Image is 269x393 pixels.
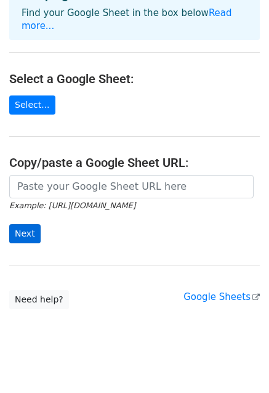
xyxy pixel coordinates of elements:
h4: Select a Google Sheet: [9,71,260,86]
input: Next [9,224,41,243]
small: Example: [URL][DOMAIN_NAME] [9,201,135,210]
h4: Copy/paste a Google Sheet URL: [9,155,260,170]
a: Read more... [22,7,232,31]
a: Select... [9,95,55,115]
a: Need help? [9,290,69,309]
a: Google Sheets [183,291,260,302]
input: Paste your Google Sheet URL here [9,175,254,198]
iframe: Chat Widget [207,334,269,393]
p: Find your Google Sheet in the box below [22,7,247,33]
